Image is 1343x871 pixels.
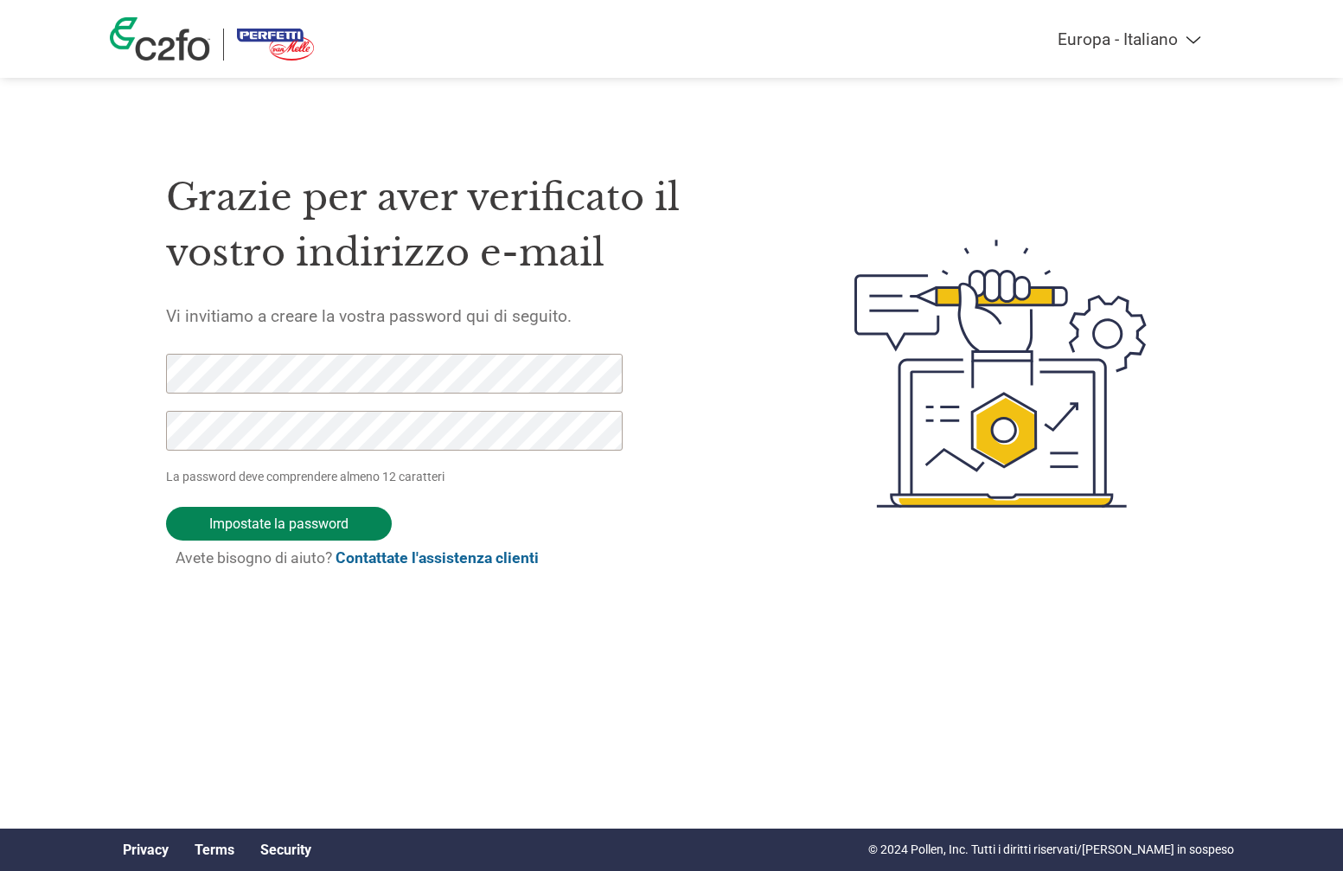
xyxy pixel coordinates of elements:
[823,144,1178,603] img: create-password
[166,170,773,281] h1: Grazie per aver verificato il vostro indirizzo e-mail
[110,17,210,61] img: c2fo logo
[166,468,628,486] p: La password deve comprendere almeno 12 caratteri
[123,842,169,858] a: Privacy
[336,549,539,567] a: Contattate l'assistenza clienti
[260,842,311,858] a: Security
[176,549,539,567] span: Avete bisogno di aiuto?
[166,306,773,326] h5: Vi invitiamo a creare la vostra password qui di seguito.
[237,29,315,61] img: Perfetti Van Melle
[868,841,1234,859] p: © 2024 Pollen, Inc. Tutti i diritti riservati/[PERSON_NAME] in sospeso
[195,842,234,858] a: Terms
[166,507,392,541] input: Impostate la password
